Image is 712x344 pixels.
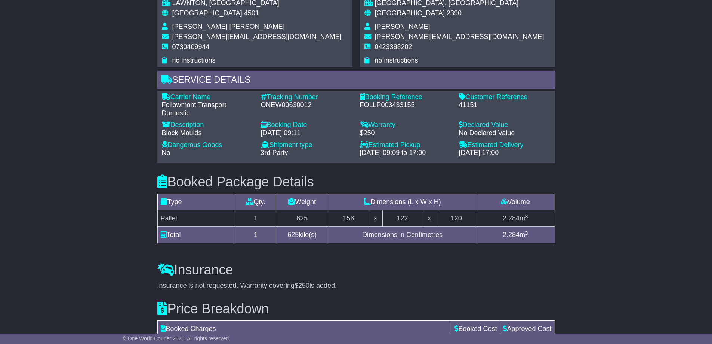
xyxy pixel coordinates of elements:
[295,282,309,289] span: $250
[360,129,451,137] div: $250
[437,210,476,227] td: 120
[236,210,275,227] td: 1
[236,194,275,210] td: Qty.
[525,230,528,236] sup: 3
[162,141,253,149] div: Dangerous Goods
[459,149,551,157] div: [DATE] 17:00
[459,101,551,109] div: 41151
[360,141,451,149] div: Estimated Pickup
[459,129,551,137] div: No Declared Value
[162,129,253,137] div: Block Moulds
[329,194,476,210] td: Dimensions (L x W x H)
[172,23,285,30] span: [PERSON_NAME] [PERSON_NAME]
[360,149,451,157] div: [DATE] 09:09 to 17:00
[503,214,520,222] span: 2.284
[261,141,352,149] div: Shipment type
[157,71,555,91] div: Service Details
[360,101,451,109] div: FOLLP003433155
[157,174,555,189] h3: Booked Package Details
[157,194,236,210] td: Type
[157,262,555,277] h3: Insurance
[157,321,451,337] td: Booked Charges
[383,210,422,227] td: 122
[287,231,299,238] span: 625
[172,57,216,64] span: no instructions
[162,149,170,156] span: No
[375,43,412,51] span: 0423388202
[451,321,500,337] td: Booked Cost
[162,101,253,117] div: Followmont Transport Domestic
[275,210,329,227] td: 625
[261,93,352,101] div: Tracking Number
[476,194,555,210] td: Volume
[157,282,555,290] div: Insurance is not requested. Warranty covering is added.
[360,93,451,101] div: Booking Reference
[157,301,555,316] h3: Price Breakdown
[157,227,236,243] td: Total
[476,227,555,243] td: m
[261,149,288,156] span: 3rd Party
[375,33,544,40] span: [PERSON_NAME][EMAIL_ADDRESS][DOMAIN_NAME]
[500,321,555,337] td: Approved Cost
[275,194,329,210] td: Weight
[459,93,551,101] div: Customer Reference
[459,121,551,129] div: Declared Value
[525,214,528,219] sup: 3
[422,210,437,227] td: x
[261,121,352,129] div: Booking Date
[172,33,342,40] span: [PERSON_NAME][EMAIL_ADDRESS][DOMAIN_NAME]
[157,210,236,227] td: Pallet
[375,57,418,64] span: no instructions
[375,9,445,17] span: [GEOGRAPHIC_DATA]
[172,43,210,51] span: 0730409944
[476,210,555,227] td: m
[244,9,259,17] span: 4501
[329,227,476,243] td: Dimensions in Centimetres
[503,231,520,238] span: 2.284
[459,141,551,149] div: Estimated Delivery
[375,23,430,30] span: [PERSON_NAME]
[368,210,383,227] td: x
[261,101,352,109] div: ONEW00630012
[329,210,368,227] td: 156
[275,227,329,243] td: kilo(s)
[447,9,462,17] span: 2390
[261,129,352,137] div: [DATE] 09:11
[236,227,275,243] td: 1
[162,93,253,101] div: Carrier Name
[123,335,231,341] span: © One World Courier 2025. All rights reserved.
[172,9,242,17] span: [GEOGRAPHIC_DATA]
[162,121,253,129] div: Description
[360,121,451,129] div: Warranty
